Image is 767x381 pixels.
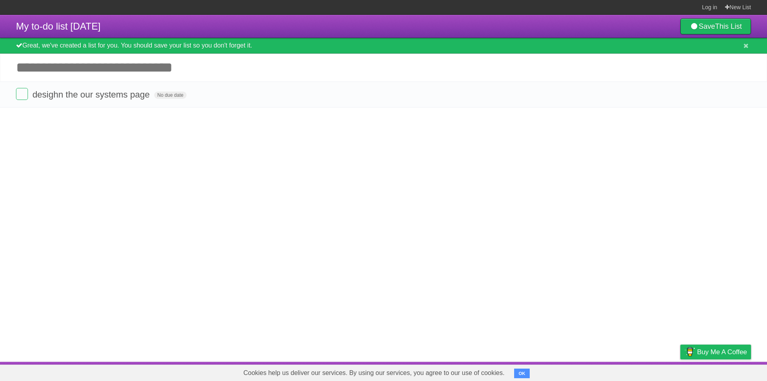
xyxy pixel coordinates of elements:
span: My to-do list [DATE] [16,21,101,32]
a: Developers [600,364,633,379]
span: Cookies help us deliver our services. By using our services, you agree to our use of cookies. [235,365,513,381]
img: Buy me a coffee [684,345,695,359]
span: Buy me a coffee [697,345,747,359]
a: SaveThis List [680,18,751,34]
button: OK [514,369,530,378]
a: About [574,364,591,379]
span: No due date [154,92,187,99]
a: Suggest a feature [701,364,751,379]
span: desighn the our systems page [32,90,152,100]
a: Privacy [670,364,691,379]
b: This List [715,22,742,30]
a: Buy me a coffee [680,345,751,359]
a: Terms [643,364,660,379]
label: Done [16,88,28,100]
